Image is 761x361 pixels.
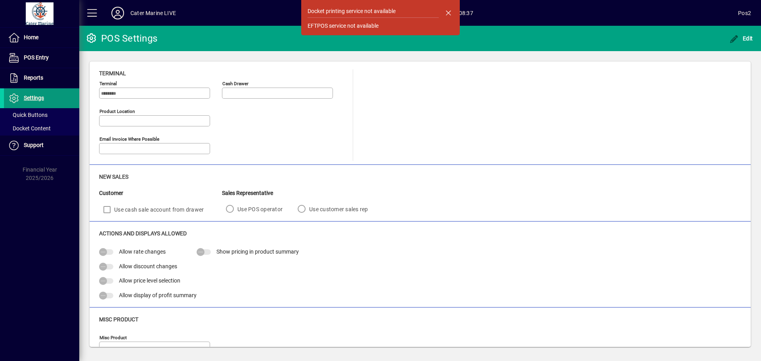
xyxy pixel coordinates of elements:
[8,112,48,118] span: Quick Buttons
[222,189,379,197] div: Sales Representative
[4,48,79,68] a: POS Entry
[24,142,44,148] span: Support
[4,136,79,155] a: Support
[729,35,753,42] span: Edit
[130,7,176,19] div: Cater Marine LIVE
[4,122,79,135] a: Docket Content
[99,81,117,86] mat-label: Terminal
[99,70,126,76] span: Terminal
[222,81,249,86] mat-label: Cash Drawer
[4,108,79,122] a: Quick Buttons
[176,7,738,19] span: [DATE] 08:37
[4,28,79,48] a: Home
[4,68,79,88] a: Reports
[119,277,180,284] span: Allow price level selection
[119,292,197,298] span: Allow display of profit summary
[99,109,135,114] mat-label: Product location
[99,230,187,237] span: Actions and Displays Allowed
[119,263,177,269] span: Allow discount changes
[308,22,379,30] div: EFTPOS service not available
[99,174,128,180] span: New Sales
[99,335,127,340] mat-label: Misc Product
[99,136,159,142] mat-label: Email Invoice where possible
[216,248,299,255] span: Show pricing in product summary
[24,74,43,81] span: Reports
[85,32,157,45] div: POS Settings
[119,248,166,255] span: Allow rate changes
[99,316,138,323] span: Misc Product
[24,34,38,40] span: Home
[24,95,44,101] span: Settings
[24,54,49,61] span: POS Entry
[738,7,751,19] div: Pos2
[8,125,51,132] span: Docket Content
[105,6,130,20] button: Profile
[727,31,755,46] button: Edit
[99,189,222,197] div: Customer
